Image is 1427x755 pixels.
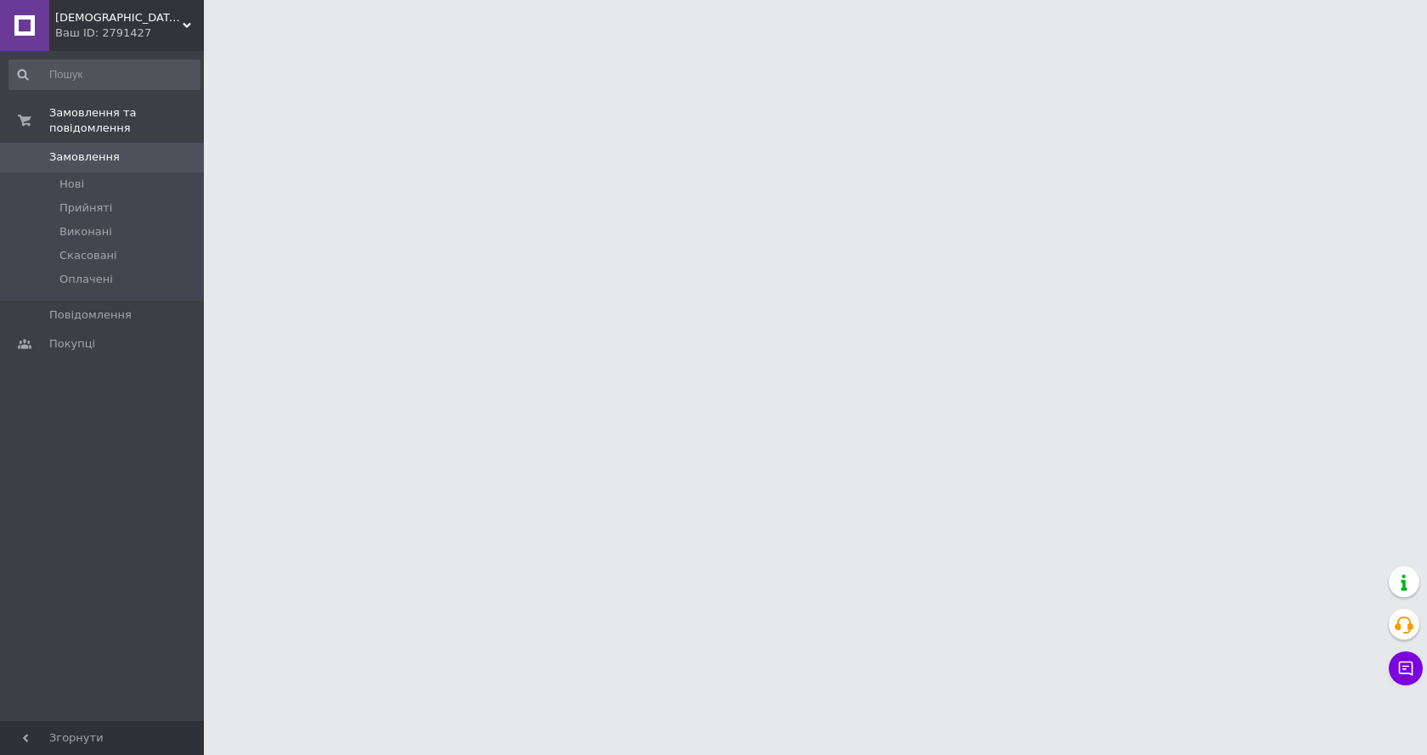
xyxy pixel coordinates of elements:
[49,336,95,352] span: Покупці
[49,307,132,323] span: Повідомлення
[59,272,113,287] span: Оплачені
[49,105,204,136] span: Замовлення та повідомлення
[59,177,84,192] span: Нові
[1389,651,1423,685] button: Чат з покупцем
[59,224,112,239] span: Виконані
[59,200,112,216] span: Прийняті
[55,25,204,41] div: Ваш ID: 2791427
[55,10,183,25] span: Церковний магазин "Трикірій"
[59,248,117,263] span: Скасовані
[49,149,120,165] span: Замовлення
[8,59,200,90] input: Пошук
